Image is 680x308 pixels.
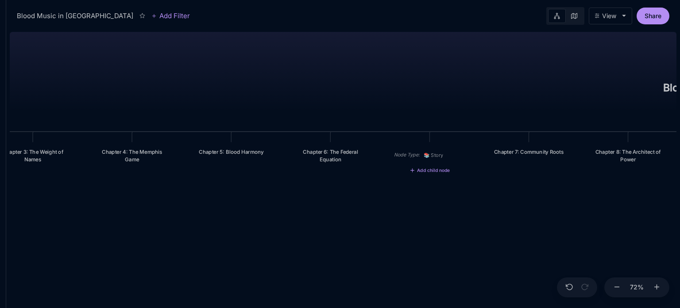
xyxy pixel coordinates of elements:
[96,148,168,164] div: Chapter 4: The Memphis Game
[626,277,648,298] button: 72%
[592,148,664,164] div: Chapter 8: The Architect of Power
[394,151,420,159] div: Node Type :
[189,142,273,162] div: Chapter 5: Blood Harmony
[388,142,471,165] div: Node Type:📚StoryAdd child node
[424,152,431,158] i: 📚
[151,11,190,21] button: Add Filter
[493,148,565,156] div: Chapter 7: Community Roots
[586,142,670,169] div: Chapter 8: The Architect of Power
[17,11,133,21] div: Blood Music in [GEOGRAPHIC_DATA]
[289,142,372,169] div: Chapter 6: The Federal Equation
[637,8,669,24] button: Share
[90,142,174,169] div: Chapter 4: The Memphis Game
[410,168,450,174] button: Add child node
[602,12,616,19] div: View
[589,8,632,24] button: View
[157,11,190,21] span: Add Filter
[487,142,571,162] div: Chapter 7: Community Roots
[424,152,443,159] span: Story
[195,148,267,156] div: Chapter 5: Blood Harmony
[294,148,366,164] div: Chapter 6: The Federal Equation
